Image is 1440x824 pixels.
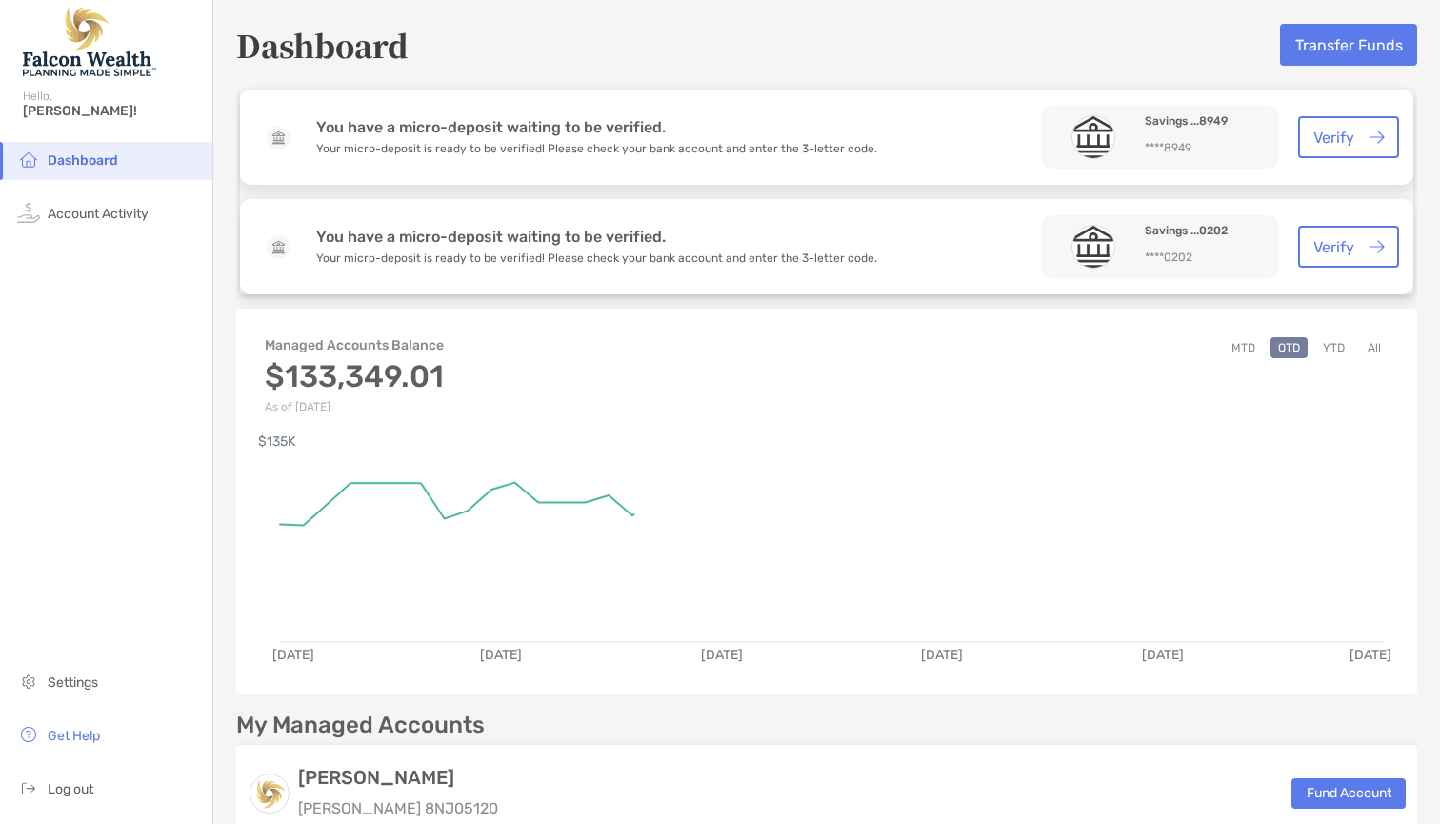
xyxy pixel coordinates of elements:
[1350,647,1391,663] text: [DATE]
[250,774,289,813] img: logo account
[236,713,485,737] p: My Managed Accounts
[17,776,40,799] img: logout icon
[1298,116,1399,158] button: Verify
[1280,24,1417,66] button: Transfer Funds
[316,228,877,246] h4: You have a micro-deposit waiting to be verified.
[316,141,877,157] p: Your micro-deposit is ready to be verified! Please check your bank account and enter the 3-letter...
[272,647,314,663] text: [DATE]
[1224,337,1263,358] button: MTD
[48,728,100,744] span: Get Help
[267,235,290,259] img: Default icon bank
[1142,647,1184,663] text: [DATE]
[1291,778,1406,809] button: Fund Account
[1145,112,1264,131] h4: Savings ...8949
[480,647,522,663] text: [DATE]
[48,206,149,222] span: Account Activity
[265,400,444,413] p: As of [DATE]
[298,766,498,789] h3: [PERSON_NAME]
[1072,115,1114,159] img: Savings ...8949
[1369,131,1385,145] img: button icon
[298,796,498,820] p: [PERSON_NAME] 8NJ05120
[1072,225,1114,269] img: Savings ...0202
[236,23,409,67] h5: Dashboard
[1145,222,1264,240] h4: Savings ...0202
[48,674,98,691] span: Settings
[265,358,444,394] h3: $133,349.01
[23,8,156,76] img: Falcon Wealth Planning Logo
[23,103,201,119] span: [PERSON_NAME]!
[17,148,40,171] img: household icon
[265,337,444,353] h4: Managed Accounts Balance
[1298,226,1399,268] button: Verify
[17,670,40,693] img: settings icon
[1360,337,1389,358] button: All
[921,647,963,663] text: [DATE]
[17,201,40,224] img: activity icon
[701,647,743,663] text: [DATE]
[48,152,118,169] span: Dashboard
[1315,337,1352,358] button: YTD
[258,433,296,450] text: $135K
[316,251,877,267] p: Your micro-deposit is ready to be verified! Please check your bank account and enter the 3-letter...
[48,781,93,797] span: Log out
[316,118,877,136] h4: You have a micro-deposit waiting to be verified.
[267,126,290,150] img: Default icon bank
[17,723,40,746] img: get-help icon
[1270,337,1308,358] button: QTD
[1369,240,1385,254] img: button icon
